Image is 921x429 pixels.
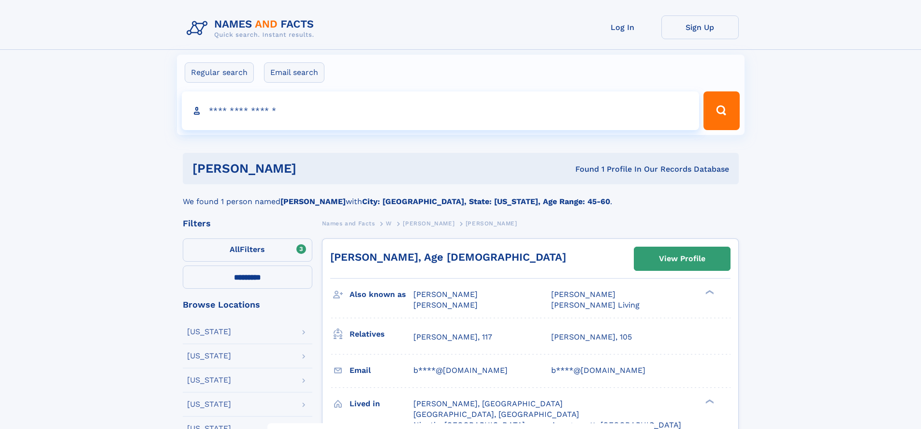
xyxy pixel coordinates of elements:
[330,251,566,263] a: [PERSON_NAME], Age [DEMOGRAPHIC_DATA]
[634,247,730,270] a: View Profile
[362,197,610,206] b: City: [GEOGRAPHIC_DATA], State: [US_STATE], Age Range: 45-60
[350,362,413,379] h3: Email
[386,220,392,227] span: W
[183,184,739,207] div: We found 1 person named with .
[551,300,640,310] span: [PERSON_NAME] Living
[187,328,231,336] div: [US_STATE]
[182,91,700,130] input: search input
[185,62,254,83] label: Regular search
[551,332,632,342] a: [PERSON_NAME], 105
[230,245,240,254] span: All
[413,332,492,342] a: [PERSON_NAME], 117
[183,15,322,42] img: Logo Names and Facts
[413,300,478,310] span: [PERSON_NAME]
[183,219,312,228] div: Filters
[187,400,231,408] div: [US_STATE]
[584,15,661,39] a: Log In
[322,217,375,229] a: Names and Facts
[551,290,615,299] span: [PERSON_NAME]
[183,238,312,262] label: Filters
[413,410,579,419] span: [GEOGRAPHIC_DATA], [GEOGRAPHIC_DATA]
[350,286,413,303] h3: Also known as
[413,399,563,408] span: [PERSON_NAME], [GEOGRAPHIC_DATA]
[192,163,436,175] h1: [PERSON_NAME]
[436,164,729,175] div: Found 1 Profile In Our Records Database
[386,217,392,229] a: W
[280,197,346,206] b: [PERSON_NAME]
[187,376,231,384] div: [US_STATE]
[659,248,705,270] div: View Profile
[661,15,739,39] a: Sign Up
[264,62,324,83] label: Email search
[703,289,715,296] div: ❯
[183,300,312,309] div: Browse Locations
[403,217,454,229] a: [PERSON_NAME]
[403,220,454,227] span: [PERSON_NAME]
[413,290,478,299] span: [PERSON_NAME]
[350,396,413,412] h3: Lived in
[187,352,231,360] div: [US_STATE]
[350,326,413,342] h3: Relatives
[703,398,715,404] div: ❯
[703,91,739,130] button: Search Button
[466,220,517,227] span: [PERSON_NAME]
